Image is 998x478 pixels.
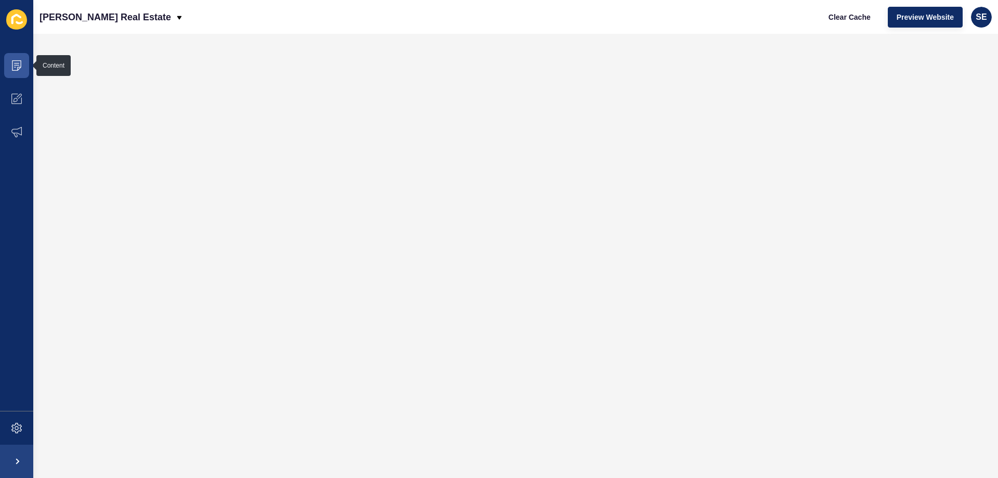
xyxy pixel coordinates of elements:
span: Clear Cache [829,12,871,22]
p: [PERSON_NAME] Real Estate [40,4,171,30]
div: Content [43,61,64,70]
span: SE [976,12,987,22]
button: Clear Cache [820,7,879,28]
button: Preview Website [888,7,963,28]
span: Preview Website [897,12,954,22]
